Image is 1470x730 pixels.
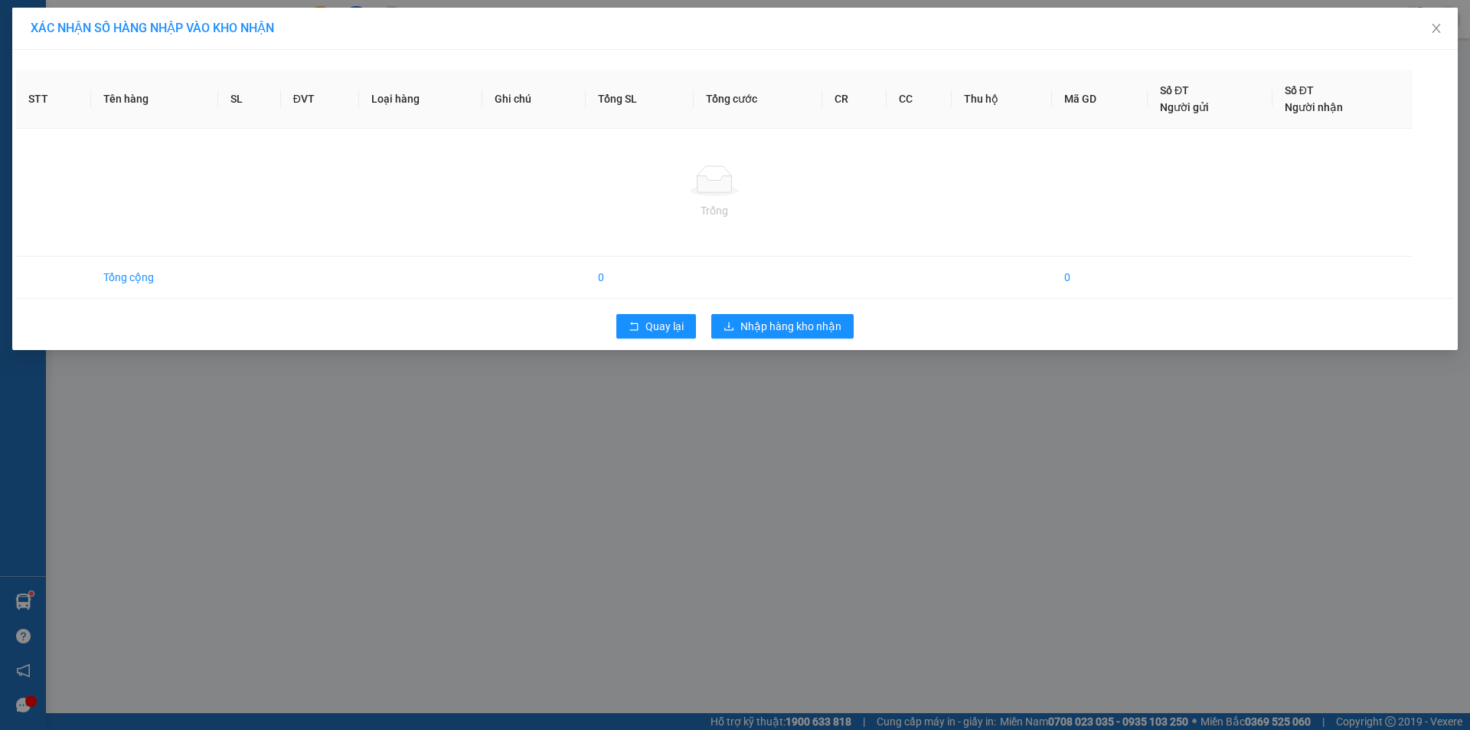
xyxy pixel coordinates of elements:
div: Trống [28,202,1400,219]
th: STT [16,70,91,129]
button: rollbackQuay lại [616,314,696,339]
span: Số ĐT [1160,84,1189,97]
td: 0 [586,257,694,299]
th: Tên hàng [91,70,218,129]
th: Tổng SL [586,70,694,129]
span: close [1430,22,1442,34]
th: Ghi chú [482,70,586,129]
span: XÁC NHẬN SỐ HÀNG NHẬP VÀO KHO NHẬN [31,21,274,35]
th: Mã GD [1052,70,1148,129]
button: downloadNhập hàng kho nhận [711,314,854,339]
span: Nhập hàng kho nhận [740,318,841,335]
span: Quay lại [645,318,684,335]
th: CR [822,70,887,129]
button: Close [1415,8,1458,51]
span: rollback [629,321,639,333]
th: Tổng cước [694,70,822,129]
th: ĐVT [281,70,359,129]
th: Loại hàng [359,70,482,129]
th: Thu hộ [952,70,1051,129]
th: SL [218,70,280,129]
th: CC [887,70,952,129]
td: 0 [1052,257,1148,299]
span: Số ĐT [1285,84,1314,97]
span: Người gửi [1160,101,1209,113]
td: Tổng cộng [91,257,218,299]
span: Người nhận [1285,101,1343,113]
span: download [724,321,734,333]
